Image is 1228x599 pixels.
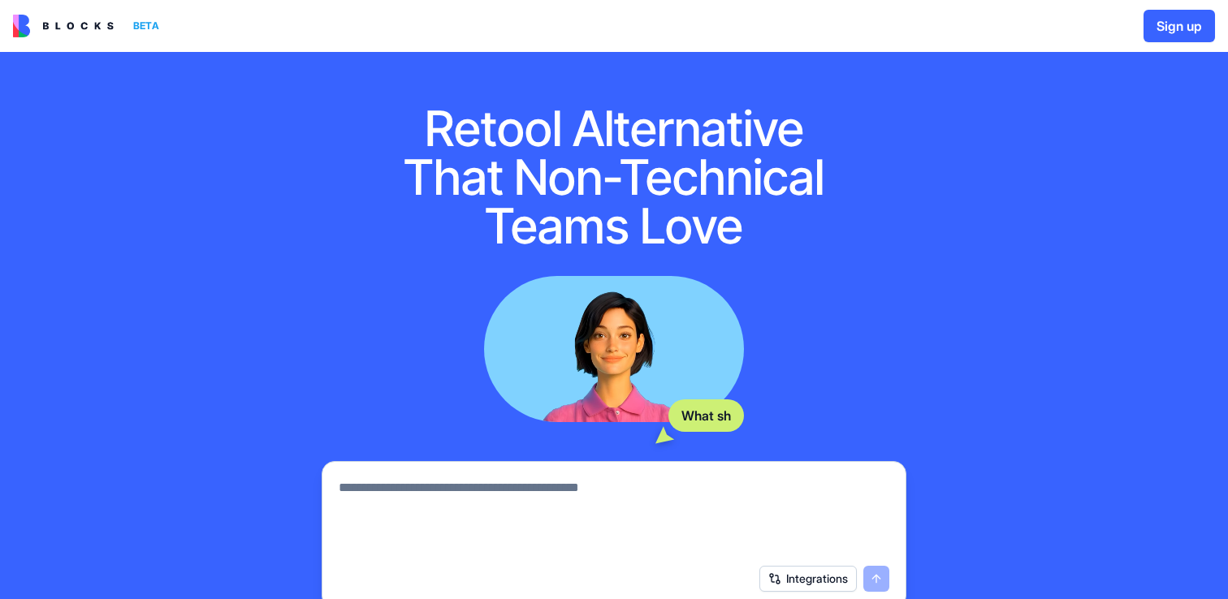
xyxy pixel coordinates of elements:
button: Sign up [1144,10,1215,42]
h1: Retool Alternative That Non-Technical Teams Love [380,104,848,250]
img: logo [13,15,114,37]
div: What sh [668,399,744,432]
button: Integrations [759,566,857,592]
div: BETA [127,15,166,37]
a: BETA [13,15,166,37]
